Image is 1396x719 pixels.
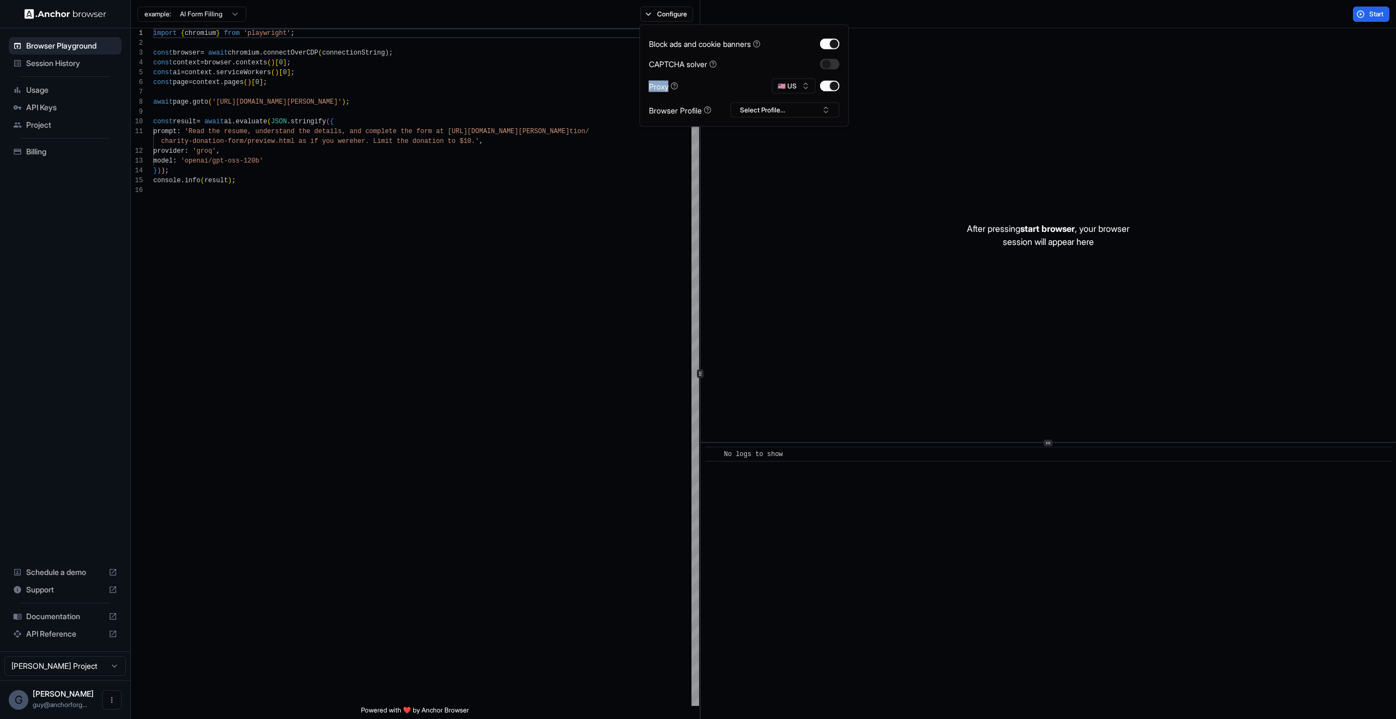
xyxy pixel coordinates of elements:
span: ai [173,69,180,76]
span: context [173,59,200,67]
span: 0 [283,69,287,76]
span: 'groq' [192,147,216,155]
div: 2 [131,38,143,48]
div: 5 [131,68,143,77]
span: [ [275,59,279,67]
span: : [173,157,177,165]
span: connectionString [322,49,385,57]
span: ( [200,177,204,184]
span: { [330,118,334,125]
span: ] [259,79,263,86]
span: example: [145,10,171,19]
span: contexts [236,59,267,67]
p: After pressing , your browser session will appear here [967,222,1129,248]
div: Schedule a demo [9,564,122,581]
span: ) [385,49,389,57]
span: evaluate [236,118,267,125]
span: ai [224,118,232,125]
span: ) [248,79,251,86]
span: page [173,79,189,86]
span: Schedule a demo [26,567,104,578]
span: context [185,69,212,76]
span: const [153,69,173,76]
span: } [153,167,157,175]
span: ( [326,118,330,125]
span: serviceWorkers [216,69,271,76]
span: page [173,98,189,106]
span: ; [291,69,294,76]
span: info [185,177,201,184]
div: 12 [131,146,143,156]
div: 15 [131,176,143,185]
span: ( [267,118,271,125]
span: Guy Ben Simhon [33,689,94,698]
span: = [200,59,204,67]
div: 11 [131,127,143,136]
span: ; [165,167,169,175]
span: await [204,118,224,125]
span: const [153,49,173,57]
span: = [196,118,200,125]
span: ( [267,59,271,67]
span: ) [271,59,275,67]
span: Powered with ❤️ by Anchor Browser [361,706,469,719]
span: ( [271,69,275,76]
span: '[URL][DOMAIN_NAME][PERSON_NAME]' [212,98,342,106]
span: ​ [711,449,716,460]
span: = [200,49,204,57]
div: CAPTCHA solver [649,58,717,70]
span: 'playwright' [244,29,291,37]
span: ) [228,177,232,184]
div: Session History [9,55,122,72]
span: tion/ [569,128,589,135]
span: } [216,29,220,37]
span: context [192,79,220,86]
div: API Keys [9,99,122,116]
div: Browser Playground [9,37,122,55]
span: Project [26,119,117,130]
span: result [204,177,228,184]
span: const [153,59,173,67]
span: . [232,118,236,125]
div: 13 [131,156,143,166]
span: Browser Playground [26,40,117,51]
span: her. Limit the donation to $10.' [353,137,479,145]
span: , [479,137,483,145]
button: 🇺🇸 US [772,79,816,94]
img: Anchor Logo [25,9,106,19]
span: [ [251,79,255,86]
span: ] [283,59,287,67]
div: 4 [131,58,143,68]
span: guy@anchorforge.io [33,700,87,709]
span: prompt [153,128,177,135]
span: Support [26,584,104,595]
span: Session History [26,58,117,69]
span: chromium [228,49,260,57]
div: 3 [131,48,143,58]
span: ) [342,98,346,106]
span: ; [263,79,267,86]
span: browser [204,59,232,67]
div: 10 [131,117,143,127]
div: 8 [131,97,143,107]
span: from [224,29,240,37]
span: console [153,177,180,184]
span: [ [279,69,282,76]
div: 16 [131,185,143,195]
div: 9 [131,107,143,117]
div: Project [9,116,122,134]
span: 0 [255,79,259,86]
span: ; [287,59,291,67]
span: API Keys [26,102,117,113]
div: API Reference [9,625,122,643]
span: ; [291,29,294,37]
span: const [153,79,173,86]
button: Select Profile... [731,103,840,118]
span: Usage [26,85,117,95]
span: API Reference [26,628,104,639]
span: No logs to show [724,451,783,458]
span: charity-donation-form/preview.html as if you were [161,137,353,145]
span: 'openai/gpt-oss-120b' [180,157,263,165]
div: Browser Profile [649,104,712,116]
span: browser [173,49,200,57]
